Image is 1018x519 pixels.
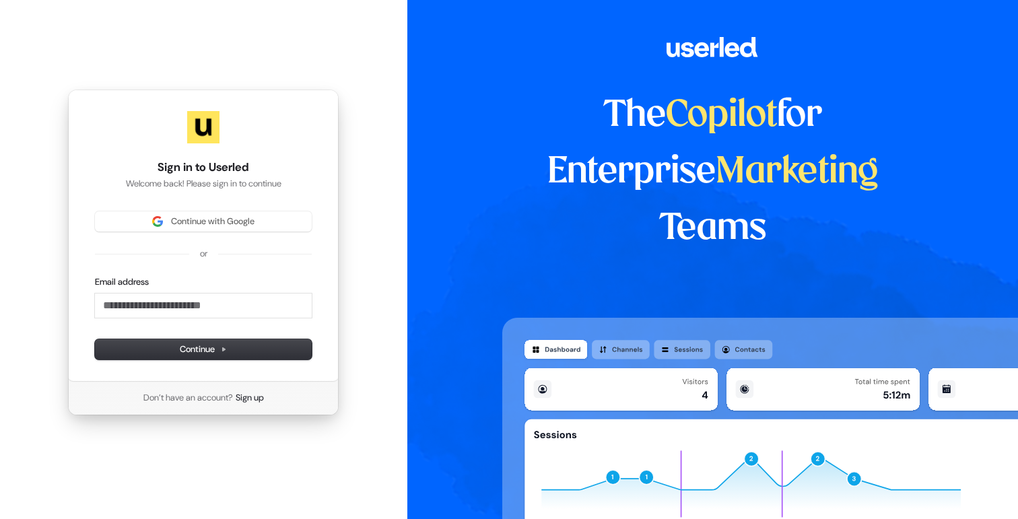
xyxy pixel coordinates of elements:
[502,88,923,257] h1: The for Enterprise Teams
[95,160,312,176] h1: Sign in to Userled
[187,111,219,143] img: Userled
[152,216,163,227] img: Sign in with Google
[143,392,233,404] span: Don’t have an account?
[95,211,312,232] button: Sign in with GoogleContinue with Google
[716,155,879,190] span: Marketing
[180,343,227,355] span: Continue
[95,178,312,190] p: Welcome back! Please sign in to continue
[95,339,312,359] button: Continue
[666,98,777,133] span: Copilot
[171,215,254,228] span: Continue with Google
[200,248,207,260] p: or
[236,392,264,404] a: Sign up
[95,276,149,288] label: Email address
